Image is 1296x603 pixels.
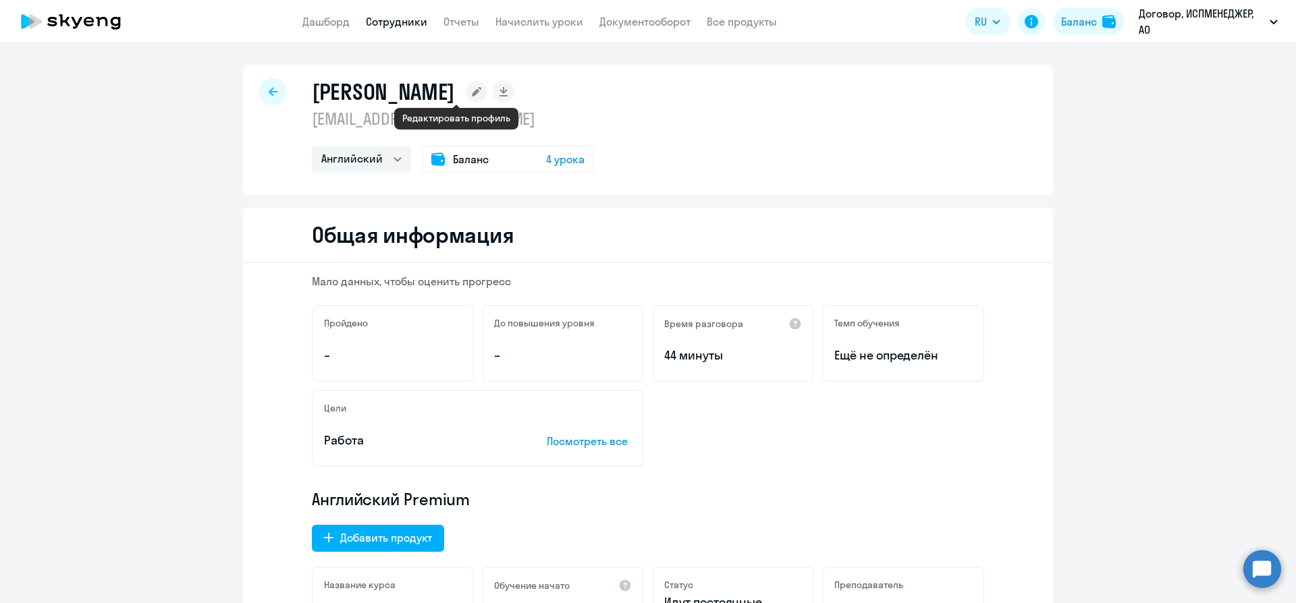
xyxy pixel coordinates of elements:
div: Редактировать профиль [402,112,510,124]
h5: Преподаватель [834,579,903,591]
a: Документооборот [599,15,691,28]
img: balance [1102,15,1116,28]
a: Сотрудники [366,15,427,28]
h5: Обучение начато [494,579,570,592]
span: Английский Premium [312,488,470,510]
span: Баланс [453,151,489,167]
span: Ещё не определён [834,347,972,364]
h5: Темп обучения [834,317,900,329]
button: Договор, ИСПМЕНЕДЖЕР, АО [1132,5,1285,38]
p: – [324,347,462,364]
div: Добавить продукт [340,529,432,546]
h5: Статус [664,579,693,591]
p: Мало данных, чтобы оценить прогресс [312,274,984,289]
p: Договор, ИСПМЕНЕДЖЕР, АО [1139,5,1264,38]
button: Балансbalance [1053,8,1124,35]
h5: До повышения уровня [494,317,595,329]
p: Посмотреть все [547,433,632,449]
p: [EMAIL_ADDRESS][DOMAIN_NAME] [312,108,594,130]
h1: [PERSON_NAME] [312,78,455,105]
h5: Пройдено [324,317,368,329]
a: Начислить уроки [495,15,583,28]
span: 4 урока [546,151,585,167]
h5: Время разговора [664,318,743,330]
p: – [494,347,632,364]
span: RU [975,13,987,30]
div: Баланс [1061,13,1097,30]
a: Все продукты [707,15,777,28]
h5: Цели [324,402,346,414]
a: Отчеты [443,15,479,28]
p: Работа [324,432,505,449]
a: Дашборд [302,15,350,28]
button: RU [965,8,1010,35]
h2: Общая информация [312,221,514,248]
p: 44 минуты [664,347,802,364]
button: Добавить продукт [312,525,444,552]
h5: Название курса [324,579,396,591]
